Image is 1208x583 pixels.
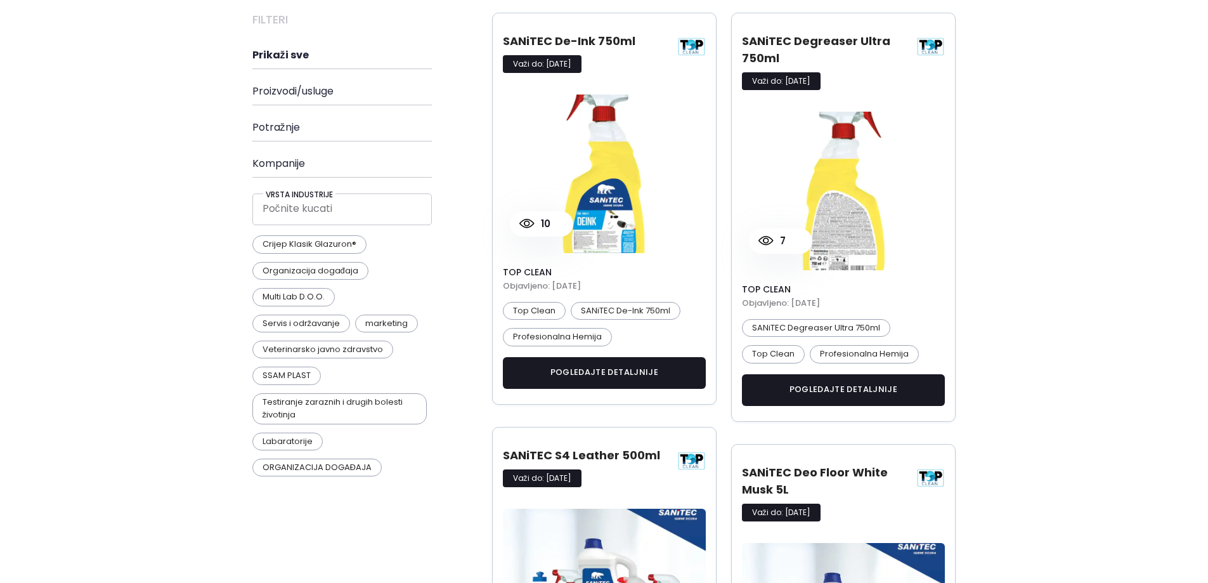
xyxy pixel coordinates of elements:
[252,121,477,133] h4: Potražnje
[252,235,367,253] p: Crijep Klasik Glazuron®
[503,55,581,73] p: Važi do: [DATE]
[503,280,706,292] h5: Objavljeno: [DATE]
[252,85,477,97] h4: Proizvodi/usluge
[252,262,368,280] p: Organizacija događaja
[252,433,323,450] p: Labaratorije
[252,288,335,306] p: Multi Lab D.O.O.
[252,49,477,61] h4: Prikaži sve
[252,157,477,169] h4: Kompanije
[252,13,477,27] h3: Filteri
[503,302,566,320] p: Top Clean
[252,459,382,476] p: ORGANIZACIJA DOGAĐAJA
[252,367,321,384] p: SSAM PLAST
[742,464,905,498] h3: SANiTEC Deo Floor White Musk 5L
[571,302,680,320] p: SANiTEC De-Ink 750ml
[742,504,821,521] p: Važi do: [DATE]
[742,112,945,270] img: product card
[252,341,393,358] p: Veterinarsko javno zdravstvo
[742,32,905,67] h3: SANiTEC Degreaser Ultra 750ml
[742,319,890,337] p: SANiTEC Degreaser Ultra 750ml
[810,345,919,363] p: Profesionalna Hemija
[263,190,335,199] h5: Vrsta industrije
[252,393,427,424] p: Testiranje zaraznih i drugih bolesti životinja
[503,32,666,49] h3: SANiTEC De-Ink 750ml
[503,357,706,389] button: pogledajte detaljnije
[355,315,418,332] p: marketing
[503,95,706,253] img: product card
[742,72,821,90] p: Važi do: [DATE]
[742,374,945,406] button: pogledajte detaljnije
[503,267,706,278] h4: TOP CLEAN
[535,216,550,232] p: 10
[742,345,805,363] p: Top Clean
[503,328,612,346] p: Profesionalna Hemija
[742,284,945,295] h4: TOP CLEAN
[519,219,535,228] img: view count
[252,315,351,332] p: Servis i održavanje
[742,297,945,310] h5: Objavljeno: [DATE]
[758,236,774,246] img: view count
[503,469,581,487] p: Važi do: [DATE]
[774,233,786,249] p: 7
[503,447,666,464] h3: SANiTEC S4 Leather 500ml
